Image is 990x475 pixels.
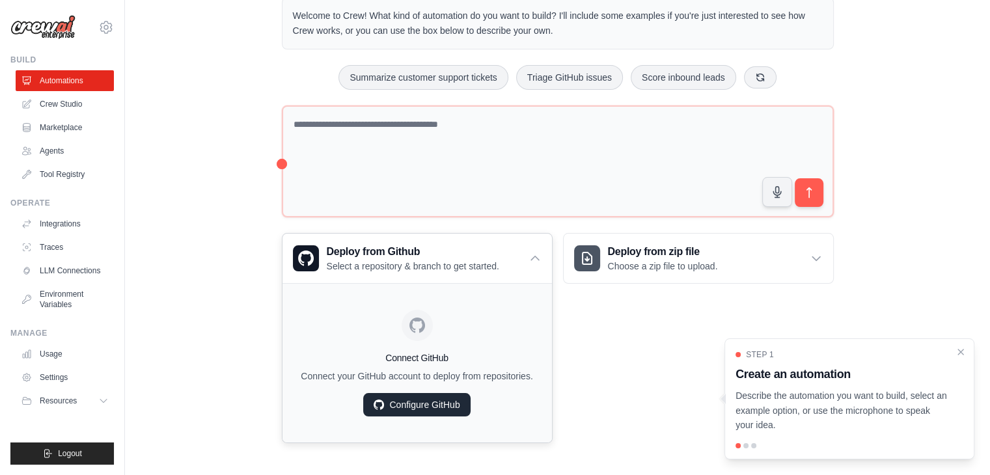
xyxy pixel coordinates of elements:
[363,393,470,416] a: Configure GitHub
[40,396,77,406] span: Resources
[631,65,736,90] button: Score inbound leads
[956,347,966,357] button: Close walkthrough
[516,65,623,90] button: Triage GitHub issues
[16,260,114,281] a: LLM Connections
[608,260,718,273] p: Choose a zip file to upload.
[293,370,542,383] p: Connect your GitHub account to deploy from repositories.
[736,388,948,433] p: Describe the automation you want to build, select an example option, or use the microphone to spe...
[16,94,114,115] a: Crew Studio
[16,237,114,258] a: Traces
[925,413,990,475] iframe: Chat Widget
[10,55,114,65] div: Build
[16,164,114,185] a: Tool Registry
[16,213,114,234] a: Integrations
[10,328,114,338] div: Manage
[608,244,718,260] h3: Deploy from zip file
[16,344,114,364] a: Usage
[16,284,114,315] a: Environment Variables
[338,65,508,90] button: Summarize customer support tickets
[16,367,114,388] a: Settings
[16,117,114,138] a: Marketplace
[16,390,114,411] button: Resources
[746,349,774,360] span: Step 1
[736,365,948,383] h3: Create an automation
[16,70,114,91] a: Automations
[16,141,114,161] a: Agents
[10,198,114,208] div: Operate
[10,442,114,465] button: Logout
[327,260,499,273] p: Select a repository & branch to get started.
[293,8,823,38] p: Welcome to Crew! What kind of automation do you want to build? I'll include some examples if you'...
[327,244,499,260] h3: Deploy from Github
[293,351,542,364] h4: Connect GitHub
[58,448,82,459] span: Logout
[10,15,76,40] img: Logo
